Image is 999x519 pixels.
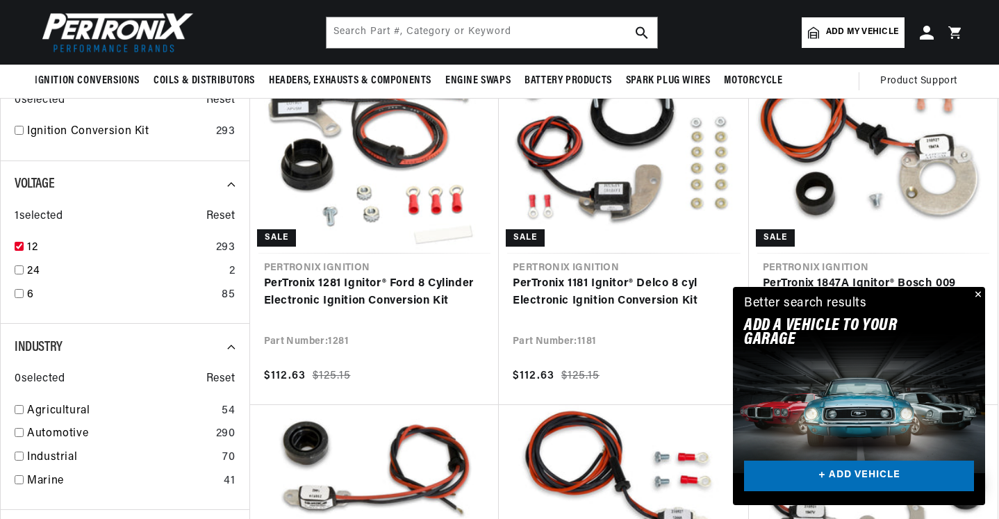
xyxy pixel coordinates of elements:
span: Ignition Conversions [35,74,140,88]
div: 54 [222,402,235,420]
a: PerTronix 1847A Ignitor® Bosch 009 Electronic Ignition Conversion Kit [763,275,984,311]
a: Industrial [27,449,217,467]
a: PerTronix 1181 Ignitor® Delco 8 cyl Electronic Ignition Conversion Kit [513,275,735,311]
span: 1 selected [15,208,63,226]
span: Reset [206,370,236,388]
input: Search Part #, Category or Keyword [327,17,657,48]
span: Industry [15,340,63,354]
button: search button [627,17,657,48]
span: 0 selected [15,370,65,388]
span: Headers, Exhausts & Components [269,74,431,88]
span: Coils & Distributors [154,74,255,88]
a: Ignition Conversion Kit [27,123,210,141]
summary: Engine Swaps [438,65,518,97]
summary: Battery Products [518,65,619,97]
summary: Motorcycle [717,65,789,97]
div: 293 [216,123,236,141]
a: 12 [27,239,210,257]
img: Pertronix [35,8,195,56]
summary: Headers, Exhausts & Components [262,65,438,97]
div: 41 [224,472,235,491]
span: 0 selected [15,92,65,110]
span: Battery Products [525,74,612,88]
div: 290 [216,425,236,443]
div: 70 [222,449,235,467]
a: Automotive [27,425,210,443]
span: Motorcycle [724,74,782,88]
a: Add my vehicle [802,17,905,48]
div: Better search results [744,294,867,314]
span: Engine Swaps [445,74,511,88]
span: Spark Plug Wires [626,74,711,88]
summary: Ignition Conversions [35,65,147,97]
span: Product Support [880,74,957,89]
div: 85 [222,286,235,304]
summary: Product Support [880,65,964,98]
div: 2 [229,263,236,281]
button: Close [968,287,985,304]
a: Marine [27,472,218,491]
span: Add my vehicle [826,26,898,39]
summary: Spark Plug Wires [619,65,718,97]
a: PerTronix 1281 Ignitor® Ford 8 Cylinder Electronic Ignition Conversion Kit [264,275,486,311]
a: + ADD VEHICLE [744,461,974,492]
span: Reset [206,92,236,110]
a: Agricultural [27,402,216,420]
summary: Coils & Distributors [147,65,262,97]
h2: Add A VEHICLE to your garage [744,319,939,347]
span: Reset [206,208,236,226]
a: 6 [27,286,216,304]
a: 24 [27,263,224,281]
span: Voltage [15,177,54,191]
div: 293 [216,239,236,257]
